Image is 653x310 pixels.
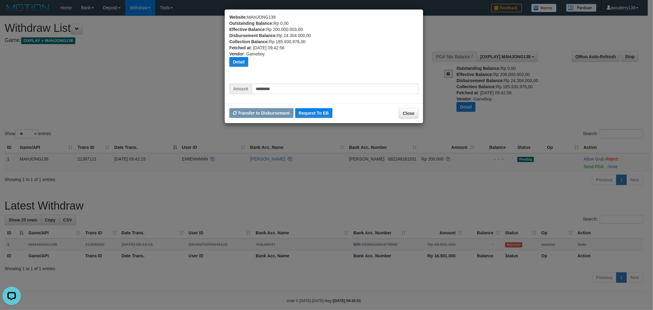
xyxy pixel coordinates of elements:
[229,45,251,50] b: Fetched at
[229,108,294,118] button: Transfer to Disbursement
[2,2,21,21] button: Open LiveChat chat widget
[229,39,269,44] b: Collection Balance:
[229,84,252,94] span: Amount
[399,108,418,119] button: Close
[229,14,418,84] div: MAHJONG138 Rp 0,00 Rp 200.000.003,00 Rp 24.304.000,00 Rp 185.930.976,00 : [DATE] 09:42:56 : Gameboy
[229,27,266,32] b: Effective Balance:
[229,21,274,26] b: Outstanding Balance:
[229,57,248,67] button: Detail
[229,51,244,56] b: Vendor
[295,108,333,118] button: Request To EB
[229,15,247,20] b: Website:
[229,33,277,38] b: Disbursement Balance:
